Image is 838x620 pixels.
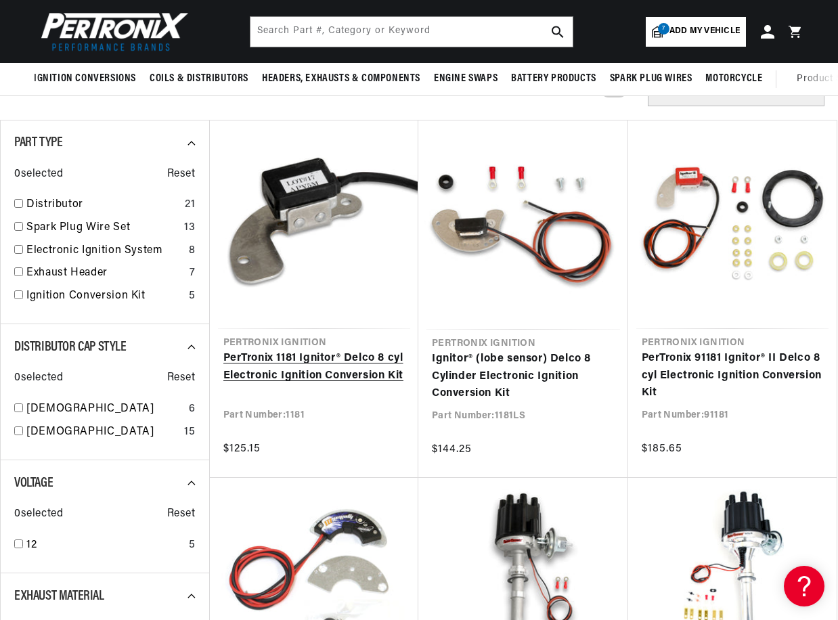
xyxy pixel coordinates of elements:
div: 5 [189,537,196,554]
a: PerTronix 1181 Ignitor® Delco 8 cyl Electronic Ignition Conversion Kit [223,350,405,384]
a: Exhaust Header [26,265,184,282]
summary: Engine Swaps [427,63,504,95]
span: Add my vehicle [669,25,740,38]
summary: Battery Products [504,63,603,95]
a: [DEMOGRAPHIC_DATA] [26,401,183,418]
span: Reset [167,166,196,183]
summary: Coils & Distributors [143,63,255,95]
a: Ignition Conversion Kit [26,288,183,305]
a: Electronic Ignition System [26,242,183,260]
span: Engine Swaps [434,72,498,86]
span: Voltage [14,477,53,490]
span: Reset [167,506,196,523]
summary: Ignition Conversions [34,63,143,95]
span: 0 selected [14,166,63,183]
div: 21 [185,196,195,214]
a: 12 [26,537,183,554]
span: 7 [658,23,669,35]
a: Spark Plug Wire Set [26,219,179,237]
a: Ignitor® (lobe sensor) Delco 8 Cylinder Electronic Ignition Conversion Kit [432,351,615,403]
span: Spark Plug Wires [610,72,692,86]
input: Search Part #, Category or Keyword [250,17,573,47]
div: 13 [184,219,195,237]
summary: Spark Plug Wires [603,63,699,95]
span: 0 selected [14,370,63,387]
span: Reset [167,370,196,387]
span: Headers, Exhausts & Components [262,72,420,86]
button: search button [543,17,573,47]
span: Coils & Distributors [150,72,248,86]
span: Ignition Conversions [34,72,136,86]
div: 6 [189,401,196,418]
span: Motorcycle [705,72,762,86]
div: 15 [184,424,195,441]
a: Distributor [26,196,179,214]
span: Exhaust Material [14,590,104,603]
a: PerTronix 91181 Ignitor® II Delco 8 cyl Electronic Ignition Conversion Kit [642,350,824,402]
span: 0 selected [14,506,63,523]
span: Battery Products [511,72,596,86]
div: 5 [189,288,196,305]
span: Distributor Cap Style [14,340,127,354]
a: [DEMOGRAPHIC_DATA] [26,424,179,441]
summary: Motorcycle [699,63,769,95]
div: 8 [189,242,196,260]
div: 7 [190,265,196,282]
summary: Headers, Exhausts & Components [255,63,427,95]
span: Part Type [14,136,62,150]
a: 7Add my vehicle [646,17,746,47]
img: Pertronix [34,8,190,55]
